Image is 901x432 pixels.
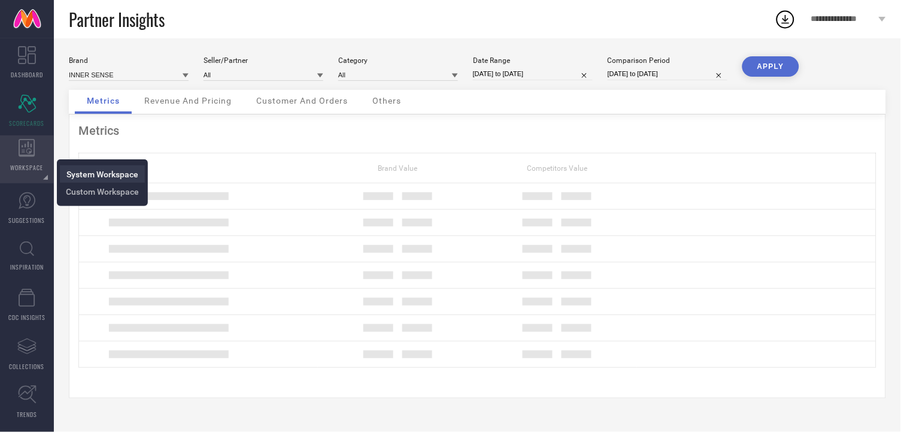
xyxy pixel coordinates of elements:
[10,262,44,271] span: INSPIRATION
[11,163,44,172] span: WORKSPACE
[66,168,138,180] a: System Workspace
[78,123,876,138] div: Metrics
[144,96,232,105] span: Revenue And Pricing
[338,56,458,65] div: Category
[66,170,138,179] span: System Workspace
[87,96,120,105] span: Metrics
[473,56,593,65] div: Date Range
[17,410,37,419] span: TRENDS
[66,186,139,197] a: Custom Workspace
[11,70,43,79] span: DASHBOARD
[10,362,45,371] span: COLLECTIONS
[8,313,45,322] span: CDC INSIGHTS
[527,164,587,173] span: Competitors Value
[9,216,45,225] span: SUGGESTIONS
[256,96,348,105] span: Customer And Orders
[775,8,796,30] div: Open download list
[473,68,593,80] input: Select date range
[378,164,417,173] span: Brand Value
[608,56,727,65] div: Comparison Period
[10,119,45,128] span: SCORECARDS
[204,56,323,65] div: Seller/Partner
[69,56,189,65] div: Brand
[372,96,401,105] span: Others
[66,187,139,197] span: Custom Workspace
[742,56,799,77] button: APPLY
[69,7,165,32] span: Partner Insights
[608,68,727,80] input: Select comparison period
